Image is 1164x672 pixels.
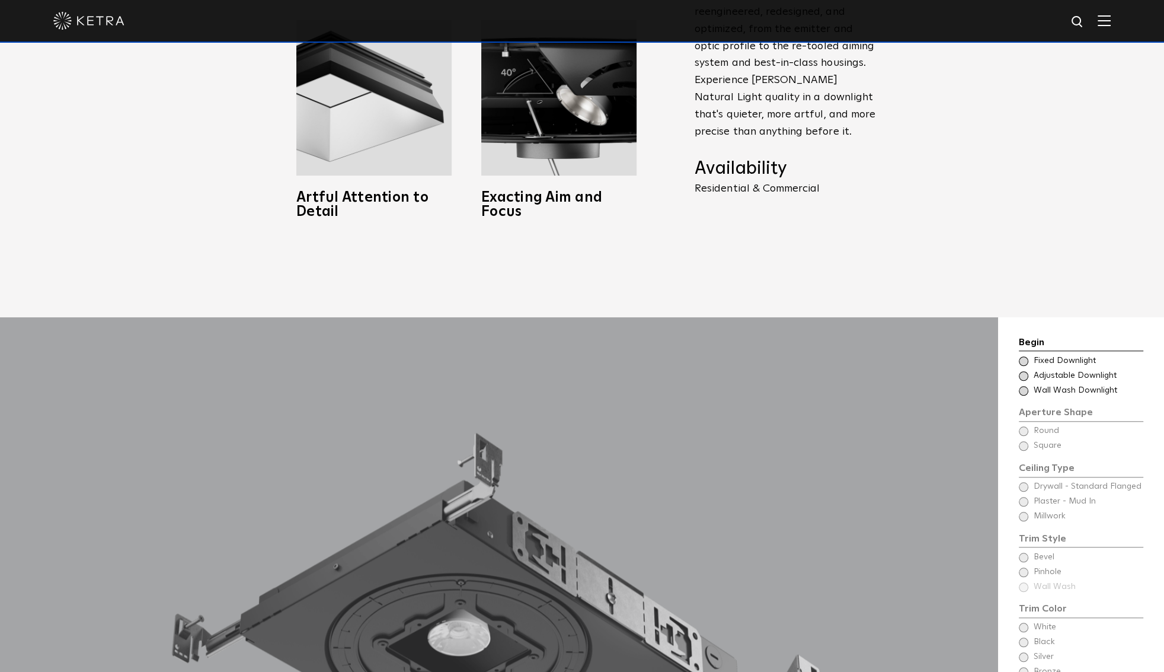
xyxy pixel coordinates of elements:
img: ketra-logo-2019-white [53,12,124,30]
img: Adjustable downlighting with 40 degree tilt [481,20,637,176]
img: Hamburger%20Nav.svg [1098,15,1111,26]
h4: Availability [695,158,878,180]
p: Residential & Commercial [695,183,878,194]
span: Fixed Downlight [1034,355,1142,367]
h3: Artful Attention to Detail [296,190,452,219]
div: Begin [1019,335,1143,352]
h3: Exacting Aim and Focus [481,190,637,219]
img: Ketra full spectrum lighting fixtures [296,20,452,176]
span: Wall Wash Downlight [1034,385,1142,397]
span: Adjustable Downlight [1034,370,1142,382]
img: search icon [1070,15,1085,30]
